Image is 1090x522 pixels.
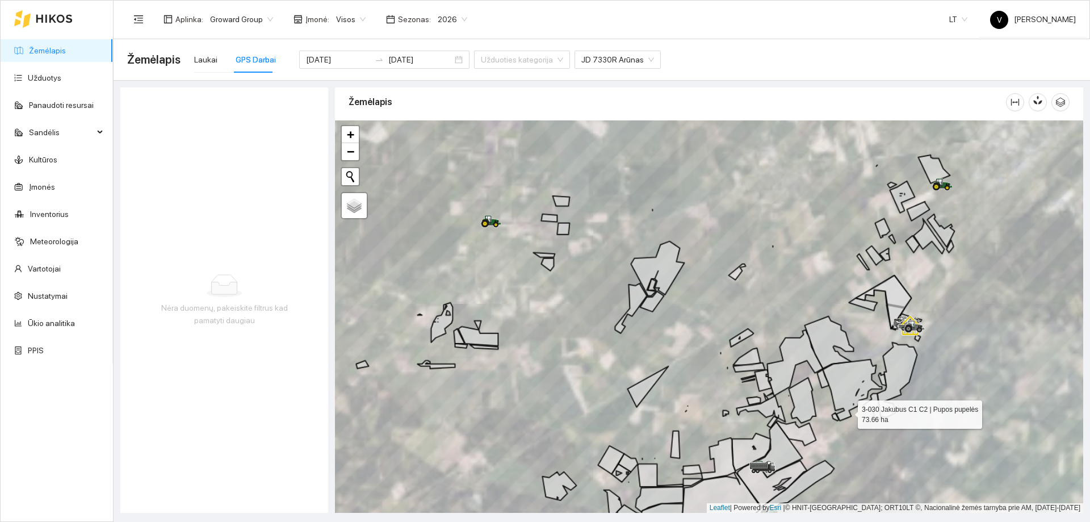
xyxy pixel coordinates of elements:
[990,15,1076,24] span: [PERSON_NAME]
[386,15,395,24] span: calendar
[127,8,150,31] button: menu-fold
[783,504,785,512] span: |
[438,11,467,28] span: 2026
[29,46,66,55] a: Žemėlapis
[388,53,452,66] input: Pabaigos data
[398,13,431,26] span: Sezonas :
[29,182,55,191] a: Įmonės
[29,155,57,164] a: Kultūros
[194,53,217,66] div: Laukai
[163,15,173,24] span: layout
[294,15,303,24] span: shop
[28,319,75,328] a: Ūkio analitika
[710,504,730,512] a: Leaflet
[210,11,273,28] span: Groward Group
[342,168,359,185] button: Initiate a new search
[28,346,44,355] a: PPIS
[175,13,203,26] span: Aplinka :
[770,504,782,512] a: Esri
[236,53,276,66] div: GPS Darbai
[30,210,69,219] a: Inventorius
[997,11,1002,29] span: V
[707,503,1083,513] div: | Powered by © HNIT-[GEOGRAPHIC_DATA]; ORT10LT ©, Nacionalinė žemės tarnyba prie AM, [DATE]-[DATE]
[1007,98,1024,107] span: column-width
[28,73,61,82] a: Užduotys
[347,127,354,141] span: +
[342,193,367,218] a: Layers
[349,86,1006,118] div: Žemėlapis
[127,51,181,69] span: Žemėlapis
[342,143,359,160] a: Zoom out
[305,13,329,26] span: Įmonė :
[149,302,300,327] div: Nėra duomenų, pakeiskite filtrus kad pamatyti daugiau
[29,121,94,144] span: Sandėlis
[28,264,61,273] a: Vartotojai
[347,144,354,158] span: −
[30,237,78,246] a: Meteorologija
[375,55,384,64] span: to
[336,11,366,28] span: Visos
[133,14,144,24] span: menu-fold
[581,51,654,68] span: JD 7330R Arūnas
[342,126,359,143] a: Zoom in
[1006,93,1024,111] button: column-width
[375,55,384,64] span: swap-right
[306,53,370,66] input: Pradžios data
[28,291,68,300] a: Nustatymai
[29,101,94,110] a: Panaudoti resursai
[949,11,967,28] span: LT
